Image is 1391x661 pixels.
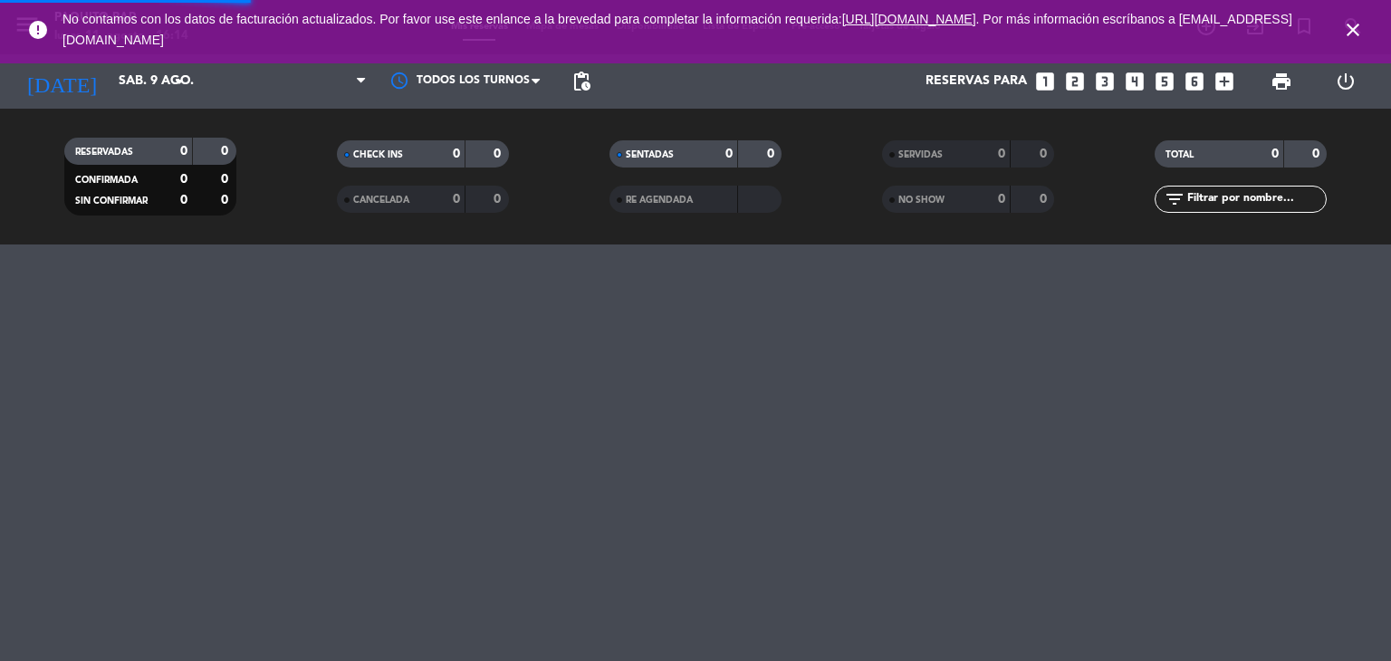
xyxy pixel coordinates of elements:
[62,12,1292,47] a: . Por más información escríbanos a [EMAIL_ADDRESS][DOMAIN_NAME]
[1040,148,1050,160] strong: 0
[168,71,190,92] i: arrow_drop_down
[1183,70,1206,93] i: looks_6
[1335,71,1357,92] i: power_settings_new
[926,74,1027,89] span: Reservas para
[221,194,232,206] strong: 0
[1093,70,1117,93] i: looks_3
[626,150,674,159] span: SENTADAS
[180,145,187,158] strong: 0
[1271,148,1279,160] strong: 0
[1312,148,1323,160] strong: 0
[1342,19,1364,41] i: close
[180,173,187,186] strong: 0
[353,150,403,159] span: CHECK INS
[453,193,460,206] strong: 0
[998,148,1005,160] strong: 0
[898,196,945,205] span: NO SHOW
[1185,189,1326,209] input: Filtrar por nombre...
[494,148,504,160] strong: 0
[1040,193,1050,206] strong: 0
[75,176,138,185] span: CONFIRMADA
[898,150,943,159] span: SERVIDAS
[1033,70,1057,93] i: looks_one
[1313,54,1377,109] div: LOG OUT
[221,173,232,186] strong: 0
[1153,70,1176,93] i: looks_5
[221,145,232,158] strong: 0
[842,12,976,26] a: [URL][DOMAIN_NAME]
[353,196,409,205] span: CANCELADA
[494,193,504,206] strong: 0
[1164,188,1185,210] i: filter_list
[998,193,1005,206] strong: 0
[453,148,460,160] strong: 0
[571,71,592,92] span: pending_actions
[1063,70,1087,93] i: looks_two
[1213,70,1236,93] i: add_box
[27,19,49,41] i: error
[14,62,110,101] i: [DATE]
[767,148,778,160] strong: 0
[75,148,133,157] span: RESERVADAS
[1123,70,1146,93] i: looks_4
[725,148,733,160] strong: 0
[1271,71,1292,92] span: print
[1166,150,1194,159] span: TOTAL
[75,196,148,206] span: SIN CONFIRMAR
[626,196,693,205] span: RE AGENDADA
[180,194,187,206] strong: 0
[62,12,1292,47] span: No contamos con los datos de facturación actualizados. Por favor use este enlance a la brevedad p...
